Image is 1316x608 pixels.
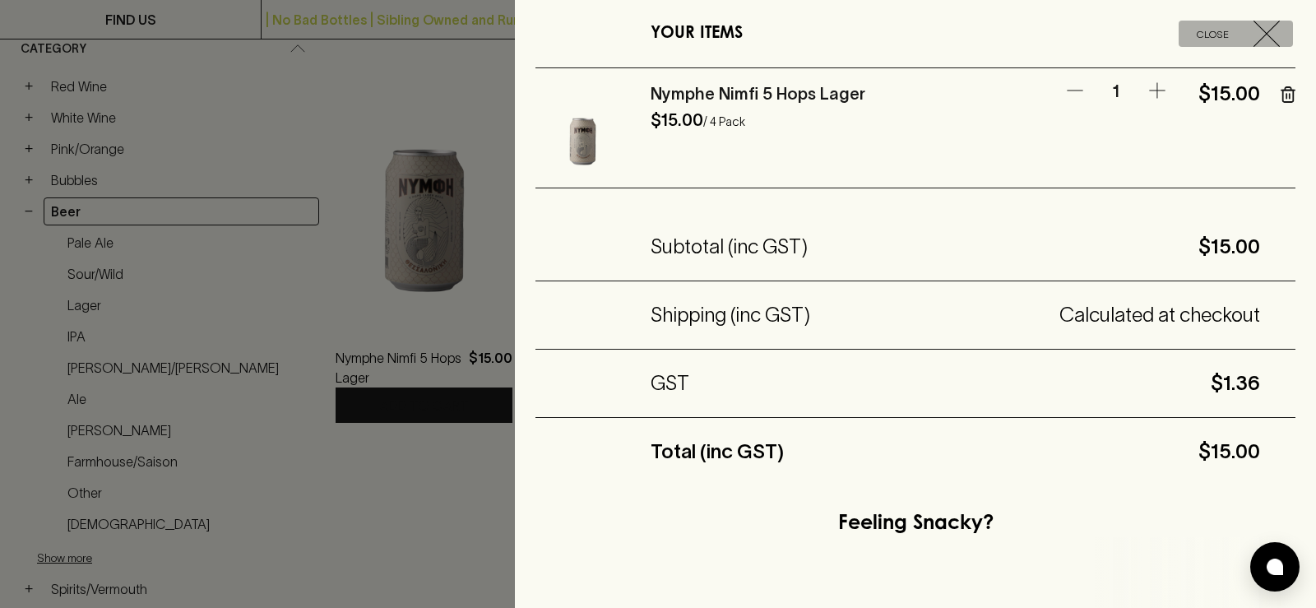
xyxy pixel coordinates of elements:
button: Close [1179,21,1293,47]
h5: $1.36 [689,370,1260,397]
a: Nymphe Nimfi 5 Hops Lager [651,85,865,103]
p: / 4 Pack [703,114,745,128]
p: 1 [1091,81,1141,103]
h5: Feeling Snacky? [838,511,994,537]
h5: Calculated at checkout [810,302,1260,328]
img: Nymphe Nimfi 5 Hops Lager [535,81,630,175]
h5: Shipping (inc GST) [651,302,810,328]
h5: Subtotal (inc GST) [651,234,808,260]
img: bubble-icon [1267,559,1283,575]
h5: Total (inc GST) [651,439,784,465]
h6: YOUR ITEMS [651,21,743,47]
h5: GST [651,370,689,397]
span: Close [1179,26,1247,43]
h5: $15.00 [808,234,1260,260]
h5: $15.00 [1194,81,1260,107]
h5: $15.00 [784,439,1260,465]
h6: $15.00 [651,111,703,129]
